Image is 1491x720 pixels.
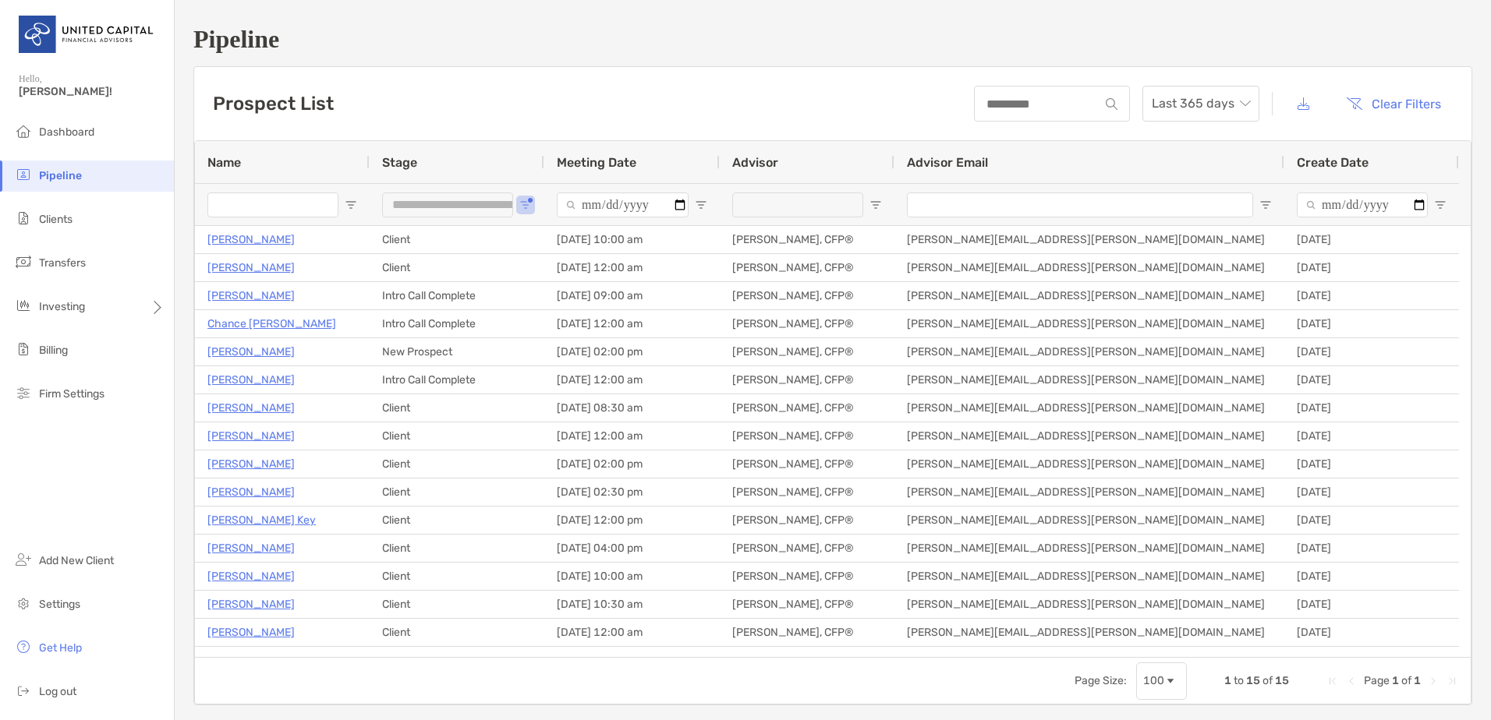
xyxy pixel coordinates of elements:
[39,344,68,357] span: Billing
[720,563,894,590] div: [PERSON_NAME], CFP®
[720,338,894,365] div: [PERSON_NAME], CFP®
[19,85,165,98] span: [PERSON_NAME]!
[557,192,689,217] input: Meeting Date Filter Input
[207,482,295,502] p: [PERSON_NAME]
[1427,675,1440,687] div: Next Page
[720,591,894,618] div: [PERSON_NAME], CFP®
[894,282,1284,309] div: [PERSON_NAME][EMAIL_ADDRESS][PERSON_NAME][DOMAIN_NAME]
[207,230,295,249] a: [PERSON_NAME]
[1284,282,1459,309] div: [DATE]
[1284,506,1459,534] div: [DATE]
[370,394,544,422] div: Client
[557,155,636,170] span: Meeting Date
[544,450,720,478] div: [DATE] 02:00 pm
[1326,675,1339,687] div: First Page
[1224,674,1231,687] span: 1
[19,6,155,62] img: United Capital Logo
[1414,674,1421,687] span: 1
[370,450,544,478] div: Client
[207,595,295,614] a: [PERSON_NAME]
[207,566,295,586] a: [PERSON_NAME]
[1284,478,1459,506] div: [DATE]
[720,478,894,506] div: [PERSON_NAME], CFP®
[14,594,33,612] img: settings icon
[370,591,544,618] div: Client
[370,338,544,365] div: New Prospect
[544,591,720,618] div: [DATE] 10:30 am
[1284,310,1459,337] div: [DATE]
[207,538,295,558] a: [PERSON_NAME]
[39,598,80,611] span: Settings
[207,342,295,362] a: [PERSON_NAME]
[207,426,295,446] a: [PERSON_NAME]
[193,25,1472,54] h1: Pipeline
[1263,674,1273,687] span: of
[207,314,336,334] p: Chance [PERSON_NAME]
[1234,674,1244,687] span: to
[1284,619,1459,646] div: [DATE]
[894,338,1284,365] div: [PERSON_NAME][EMAIL_ADDRESS][PERSON_NAME][DOMAIN_NAME]
[894,254,1284,281] div: [PERSON_NAME][EMAIL_ADDRESS][PERSON_NAME][DOMAIN_NAME]
[14,550,33,569] img: add_new_client icon
[370,619,544,646] div: Client
[1106,98,1117,110] img: input icon
[894,394,1284,422] div: [PERSON_NAME][EMAIL_ADDRESS][PERSON_NAME][DOMAIN_NAME]
[39,300,85,313] span: Investing
[894,506,1284,534] div: [PERSON_NAME][EMAIL_ADDRESS][PERSON_NAME][DOMAIN_NAME]
[39,256,86,270] span: Transfers
[1284,366,1459,394] div: [DATE]
[1345,675,1358,687] div: Previous Page
[720,450,894,478] div: [PERSON_NAME], CFP®
[894,478,1284,506] div: [PERSON_NAME][EMAIL_ADDRESS][PERSON_NAME][DOMAIN_NAME]
[544,422,720,450] div: [DATE] 12:00 am
[1284,591,1459,618] div: [DATE]
[1075,674,1127,687] div: Page Size:
[544,310,720,337] div: [DATE] 12:00 am
[544,282,720,309] div: [DATE] 09:00 am
[207,370,295,390] a: [PERSON_NAME]
[14,209,33,228] img: clients icon
[720,282,894,309] div: [PERSON_NAME], CFP®
[720,366,894,394] div: [PERSON_NAME], CFP®
[869,199,882,211] button: Open Filter Menu
[14,122,33,140] img: dashboard icon
[207,623,295,642] a: [PERSON_NAME]
[544,563,720,590] div: [DATE] 10:00 am
[207,258,295,277] a: [PERSON_NAME]
[544,338,720,365] div: [DATE] 02:00 pm
[39,213,73,226] span: Clients
[207,398,295,418] p: [PERSON_NAME]
[1284,226,1459,253] div: [DATE]
[1259,199,1272,211] button: Open Filter Menu
[720,535,894,562] div: [PERSON_NAME], CFP®
[1246,674,1260,687] span: 15
[207,286,295,305] p: [PERSON_NAME]
[14,252,33,271] img: transfers icon
[39,554,114,567] span: Add New Client
[39,387,104,401] span: Firm Settings
[544,226,720,253] div: [DATE] 10:00 am
[894,535,1284,562] div: [PERSON_NAME][EMAIL_ADDRESS][PERSON_NAME][DOMAIN_NAME]
[544,394,720,422] div: [DATE] 08:30 am
[894,591,1284,618] div: [PERSON_NAME][EMAIL_ADDRESS][PERSON_NAME][DOMAIN_NAME]
[370,478,544,506] div: Client
[1284,394,1459,422] div: [DATE]
[1297,155,1369,170] span: Create Date
[544,366,720,394] div: [DATE] 12:00 am
[894,422,1284,450] div: [PERSON_NAME][EMAIL_ADDRESS][PERSON_NAME][DOMAIN_NAME]
[1334,86,1453,121] button: Clear Filters
[732,155,778,170] span: Advisor
[894,563,1284,590] div: [PERSON_NAME][EMAIL_ADDRESS][PERSON_NAME][DOMAIN_NAME]
[207,192,338,217] input: Name Filter Input
[720,310,894,337] div: [PERSON_NAME], CFP®
[544,478,720,506] div: [DATE] 02:30 pm
[720,394,894,422] div: [PERSON_NAME], CFP®
[544,506,720,534] div: [DATE] 12:00 pm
